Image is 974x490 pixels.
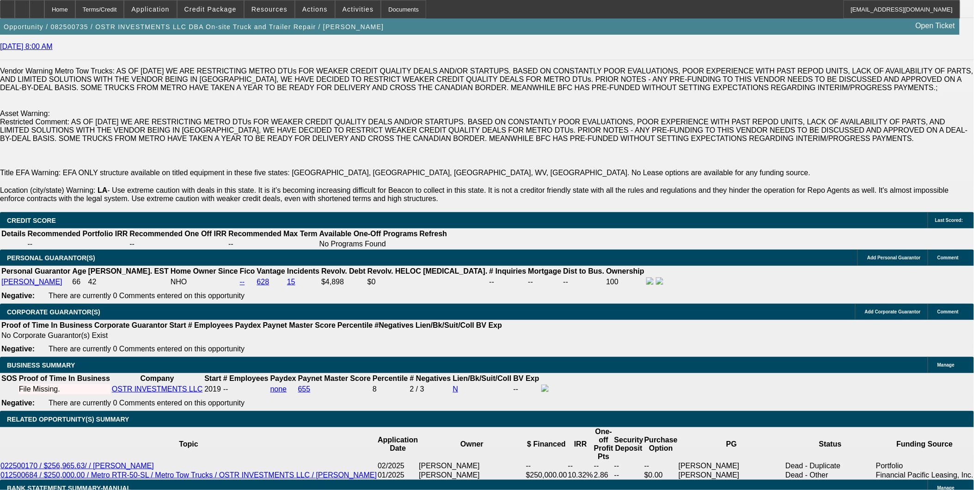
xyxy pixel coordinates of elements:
[298,385,311,393] a: 655
[568,427,594,461] th: IRR
[319,239,418,249] td: No Programs Found
[240,267,255,275] b: Fico
[416,321,474,329] b: Lien/Bk/Suit/Coll
[7,217,56,224] span: CREDIT SCORE
[678,471,785,480] td: [PERSON_NAME]
[489,277,527,287] td: --
[188,321,233,329] b: # Employees
[72,277,86,287] td: 66
[876,461,974,471] td: Portfolio
[489,267,526,275] b: # Inquiries
[171,267,238,275] b: Home Owner Since
[141,374,174,382] b: Company
[1,331,506,340] td: No Corporate Guarantor(s) Exist
[49,345,245,353] span: There are currently 0 Comments entered on this opportunity
[169,321,186,329] b: Start
[453,385,459,393] a: N
[321,267,366,275] b: Revolv. Debt
[526,471,568,480] td: $250,000.00
[184,6,237,13] span: Credit Package
[0,462,154,470] a: 022500170 / $256,965.63/ / [PERSON_NAME]
[418,471,525,480] td: [PERSON_NAME]
[678,427,785,461] th: PG
[644,461,678,471] td: --
[644,471,678,480] td: $0.00
[912,18,959,34] a: Open Ticket
[49,292,245,300] span: There are currently 0 Comments entered on this opportunity
[606,277,645,287] td: 100
[170,277,239,287] td: NHO
[72,267,86,275] b: Age
[937,255,959,260] span: Comment
[937,309,959,314] span: Comment
[785,471,876,480] td: Dead - Other
[865,309,921,314] span: Add Corporate Guarantor
[7,308,100,316] span: CORPORATE GUARANTOR(S)
[49,399,245,407] span: There are currently 0 Comments entered on this opportunity
[4,23,384,31] span: Opportunity / 082500735 / OSTR INVESTMENTS LLC DBA On-site Truck and Trailer Repair / [PERSON_NAME]
[131,6,169,13] span: Application
[19,385,110,393] div: File Missing.
[476,321,502,329] b: BV Exp
[594,471,614,480] td: 2.86
[606,267,644,275] b: Ownership
[287,278,295,286] a: 15
[564,267,605,275] b: Dist to Bus.
[373,385,408,393] div: 8
[541,385,549,392] img: facebook-icon.png
[98,186,107,194] b: LA
[129,229,227,239] th: Recommended One Off IRR
[876,427,974,461] th: Funding Source
[88,267,169,275] b: [PERSON_NAME]. EST
[785,427,876,461] th: Status
[377,461,418,471] td: 02/2025
[1,278,62,286] a: [PERSON_NAME]
[377,427,418,461] th: Application Date
[63,169,811,177] label: EFA ONLY structure available on titled equipment in these five states: [GEOGRAPHIC_DATA], [GEOGRA...
[298,374,371,382] b: Paynet Master Score
[568,471,594,480] td: 10.32%
[204,374,221,382] b: Start
[418,427,525,461] th: Owner
[302,6,328,13] span: Actions
[410,385,451,393] div: 2 / 3
[295,0,335,18] button: Actions
[7,254,95,262] span: PERSONAL GUARANTOR(S)
[223,374,269,382] b: # Employees
[112,385,202,393] a: OSTR INVESTMENTS LLC
[614,427,644,461] th: Security Deposit
[270,374,296,382] b: Paydex
[1,374,18,383] th: SOS
[935,218,963,223] span: Last Scored:
[678,461,785,471] td: [PERSON_NAME]
[568,461,594,471] td: --
[7,416,129,423] span: RELATED OPPORTUNITY(S) SUMMARY
[228,229,318,239] th: Recommended Max Term
[646,277,654,285] img: facebook-icon.png
[419,229,448,239] th: Refresh
[528,277,562,287] td: --
[0,471,377,479] a: 012500684 / $250,000.00 / Metro RTR-50-SL / Metro Tow Trucks / OSTR INVESTMENTS LLC / [PERSON_NAME]
[410,374,451,382] b: # Negatives
[124,0,176,18] button: Application
[129,239,227,249] td: --
[7,361,75,369] span: BUSINESS SUMMARY
[319,229,418,239] th: Available One-Off Programs
[644,427,678,461] th: Purchase Option
[528,267,562,275] b: Mortgage
[287,267,319,275] b: Incidents
[88,277,169,287] td: 42
[377,471,418,480] td: 01/2025
[204,384,221,394] td: 2019
[526,427,568,461] th: $ Financed
[245,0,294,18] button: Resources
[594,427,614,461] th: One-off Profit Pts
[251,6,288,13] span: Resources
[1,321,93,330] th: Proof of Time In Business
[614,461,644,471] td: --
[526,461,568,471] td: --
[937,362,955,367] span: Manage
[240,278,245,286] a: --
[368,267,488,275] b: Revolv. HELOC [MEDICAL_DATA].
[337,321,373,329] b: Percentile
